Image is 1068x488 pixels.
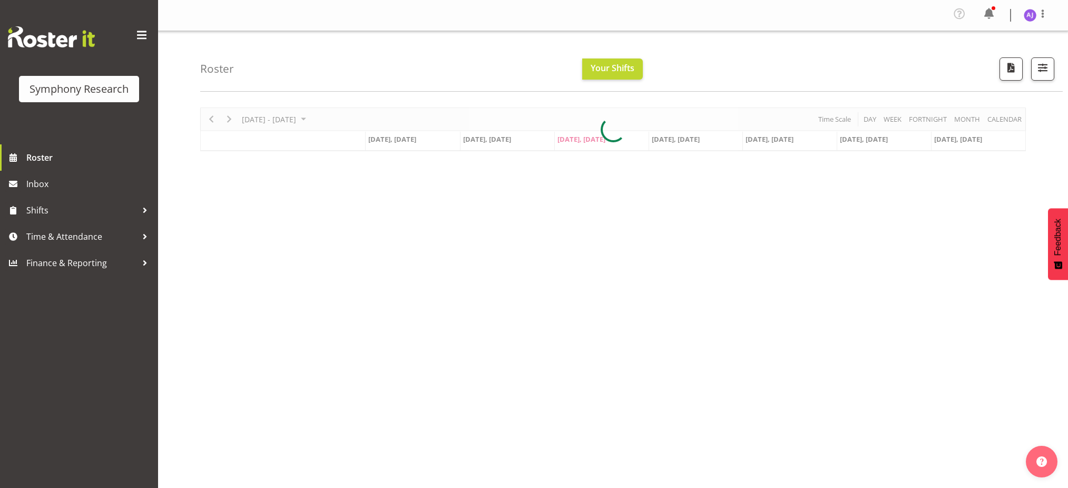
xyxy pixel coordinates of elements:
[1036,456,1047,467] img: help-xxl-2.png
[26,202,137,218] span: Shifts
[26,150,153,165] span: Roster
[1024,9,1036,22] img: aditi-jaiswal1830.jpg
[1000,57,1023,81] button: Download a PDF of the roster according to the set date range.
[1031,57,1054,81] button: Filter Shifts
[26,176,153,192] span: Inbox
[26,229,137,245] span: Time & Attendance
[591,62,634,74] span: Your Shifts
[30,81,129,97] div: Symphony Research
[1048,208,1068,280] button: Feedback - Show survey
[8,26,95,47] img: Rosterit website logo
[1053,219,1063,256] span: Feedback
[582,58,643,80] button: Your Shifts
[200,63,234,75] h4: Roster
[26,255,137,271] span: Finance & Reporting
